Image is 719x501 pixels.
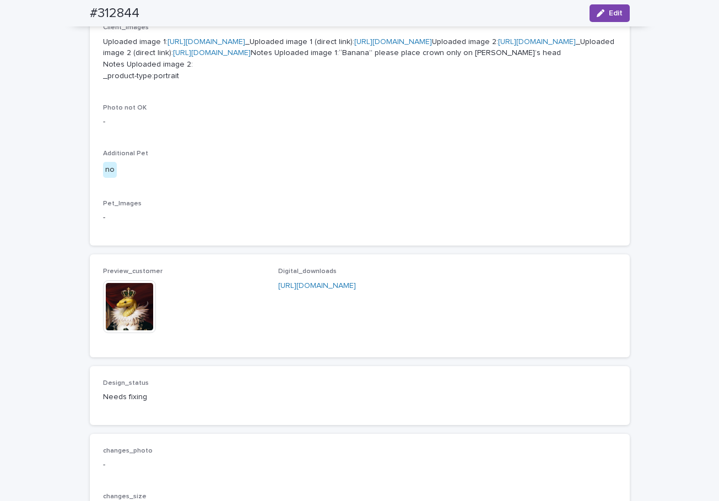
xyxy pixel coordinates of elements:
[103,459,617,471] p: -
[103,162,117,178] div: no
[103,380,149,386] span: Design_status
[590,4,630,22] button: Edit
[609,9,623,17] span: Edit
[103,24,149,31] span: Client_Images
[90,6,139,21] h2: #312844
[278,282,356,290] a: [URL][DOMAIN_NAME]
[103,36,617,82] p: Uploaded image 1: _Uploaded image 1 (direct link): Uploaded image 2: _Uploaded image 2 (direct li...
[278,268,337,275] span: Digital_downloads
[167,38,245,46] a: [URL][DOMAIN_NAME]
[103,493,147,500] span: changes_size
[498,38,576,46] a: [URL][DOMAIN_NAME]
[103,391,266,403] p: Needs fixing
[103,105,147,111] span: Photo not OK
[103,116,617,128] p: -
[103,150,148,157] span: Additional Pet
[354,38,432,46] a: [URL][DOMAIN_NAME]
[103,268,163,275] span: Preview_customer
[103,212,617,224] p: -
[103,200,142,207] span: Pet_Images
[103,448,153,454] span: changes_photo
[173,49,251,57] a: [URL][DOMAIN_NAME]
